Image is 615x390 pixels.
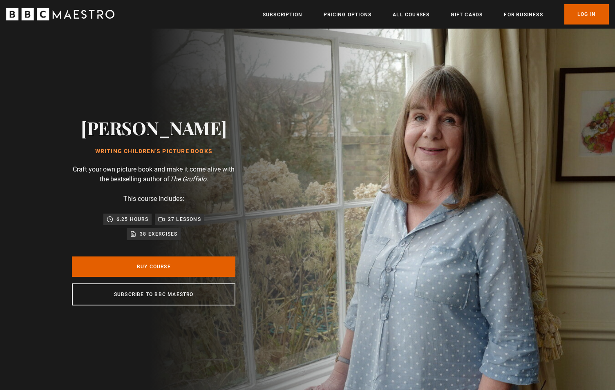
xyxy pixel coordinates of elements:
[263,4,609,25] nav: Primary
[451,11,483,19] a: Gift Cards
[140,230,177,238] p: 38 exercises
[393,11,429,19] a: All Courses
[168,215,201,223] p: 27 lessons
[123,194,184,204] p: This course includes:
[72,256,235,277] a: Buy Course
[564,4,609,25] a: Log In
[72,165,235,184] p: Craft your own picture book and make it come alive with the bestselling author of .
[116,215,148,223] p: 6.25 hours
[504,11,543,19] a: For business
[324,11,371,19] a: Pricing Options
[81,117,227,138] h2: [PERSON_NAME]
[170,175,206,183] i: The Gruffalo
[6,8,114,20] svg: BBC Maestro
[263,11,302,19] a: Subscription
[72,283,235,305] a: Subscribe to BBC Maestro
[81,148,227,155] h1: Writing Children's Picture Books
